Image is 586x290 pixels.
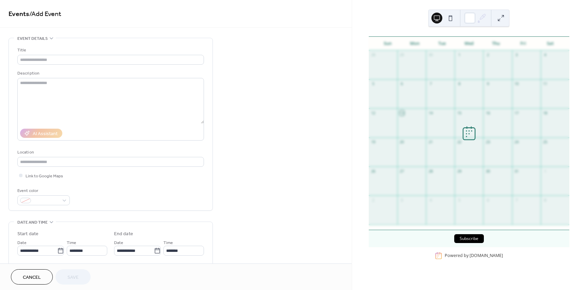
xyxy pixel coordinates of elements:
[371,197,376,203] div: 2
[371,168,376,174] div: 26
[485,52,490,58] div: 2
[543,81,548,86] div: 11
[163,239,173,246] span: Time
[17,230,38,238] div: Start date
[514,197,519,203] div: 7
[470,253,503,259] a: [DOMAIN_NAME]
[17,239,27,246] span: Date
[543,197,548,203] div: 8
[485,140,490,145] div: 23
[371,81,376,86] div: 5
[428,52,433,58] div: 30
[485,197,490,203] div: 6
[514,168,519,174] div: 31
[428,81,433,86] div: 7
[17,70,203,77] div: Description
[399,52,405,58] div: 29
[482,37,510,50] div: Thu
[510,37,537,50] div: Fri
[428,168,433,174] div: 28
[485,81,490,86] div: 9
[514,81,519,86] div: 10
[445,253,503,259] div: Powered by
[29,7,61,21] span: / Add Event
[514,110,519,115] div: 17
[457,140,462,145] div: 22
[457,110,462,115] div: 15
[114,239,123,246] span: Date
[26,173,63,180] span: Link to Google Maps
[428,140,433,145] div: 21
[9,7,29,21] a: Events
[371,140,376,145] div: 19
[17,187,68,194] div: Event color
[11,269,53,285] button: Cancel
[428,110,433,115] div: 14
[514,140,519,145] div: 24
[485,110,490,115] div: 16
[457,52,462,58] div: 1
[543,140,548,145] div: 25
[457,197,462,203] div: 5
[17,47,203,54] div: Title
[371,52,376,58] div: 28
[543,52,548,58] div: 4
[399,168,405,174] div: 27
[455,37,482,50] div: Wed
[401,37,428,50] div: Mon
[457,168,462,174] div: 29
[543,168,548,174] div: 1
[114,230,133,238] div: End date
[399,81,405,86] div: 6
[371,110,376,115] div: 12
[457,81,462,86] div: 8
[23,274,41,281] span: Cancel
[537,37,564,50] div: Sat
[17,219,48,226] span: Date and time
[17,149,203,156] div: Location
[428,197,433,203] div: 4
[399,110,405,115] div: 13
[67,239,76,246] span: Time
[399,197,405,203] div: 3
[543,110,548,115] div: 18
[485,168,490,174] div: 30
[428,37,456,50] div: Tue
[454,234,484,243] button: Subscribe
[399,140,405,145] div: 20
[514,52,519,58] div: 3
[374,37,401,50] div: Sun
[17,35,48,42] span: Event details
